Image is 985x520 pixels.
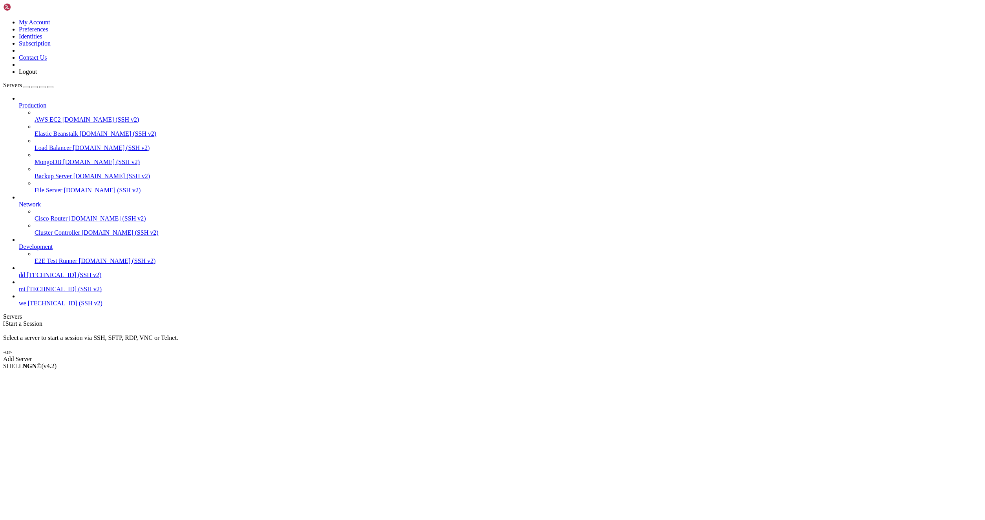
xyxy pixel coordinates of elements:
div: Select a server to start a session via SSH, SFTP, RDP, VNC or Telnet. -or- [3,327,982,356]
a: Cisco Router [DOMAIN_NAME] (SSH v2) [35,215,982,222]
span: Start a Session [5,320,42,327]
a: MongoDB [DOMAIN_NAME] (SSH v2) [35,159,982,166]
span: Development [19,243,53,250]
span: [DOMAIN_NAME] (SSH v2) [63,159,140,165]
a: Contact Us [19,54,47,61]
a: dd [TECHNICAL_ID] (SSH v2) [19,272,982,279]
a: Logout [19,68,37,75]
span: 4.2.0 [42,363,57,369]
div: Add Server [3,356,982,363]
a: Servers [3,82,53,88]
span: [DOMAIN_NAME] (SSH v2) [73,173,150,179]
span: Production [19,102,46,109]
span: Cisco Router [35,215,68,222]
span: [DOMAIN_NAME] (SSH v2) [73,144,150,151]
li: Elastic Beanstalk [DOMAIN_NAME] (SSH v2) [35,123,982,137]
span: we [19,300,26,307]
span: [DOMAIN_NAME] (SSH v2) [80,130,157,137]
span: Load Balancer [35,144,71,151]
span: Elastic Beanstalk [35,130,78,137]
span: File Server [35,187,62,193]
span: [DOMAIN_NAME] (SSH v2) [62,116,139,123]
li: we [TECHNICAL_ID] (SSH v2) [19,293,982,307]
span: E2E Test Runner [35,257,77,264]
span: [TECHNICAL_ID] (SSH v2) [27,286,102,292]
li: E2E Test Runner [DOMAIN_NAME] (SSH v2) [35,250,982,265]
span: mi [19,286,26,292]
span: [TECHNICAL_ID] (SSH v2) [27,272,101,278]
li: MongoDB [DOMAIN_NAME] (SSH v2) [35,151,982,166]
li: Network [19,194,982,236]
li: File Server [DOMAIN_NAME] (SSH v2) [35,180,982,194]
span: [DOMAIN_NAME] (SSH v2) [82,229,159,236]
span: Servers [3,82,22,88]
li: AWS EC2 [DOMAIN_NAME] (SSH v2) [35,109,982,123]
span: Cluster Controller [35,229,80,236]
a: mi [TECHNICAL_ID] (SSH v2) [19,286,982,293]
li: Development [19,236,982,265]
div: Servers [3,313,982,320]
li: Production [19,95,982,194]
span: [DOMAIN_NAME] (SSH v2) [79,257,156,264]
img: Shellngn [3,3,48,11]
li: dd [TECHNICAL_ID] (SSH v2) [19,265,982,279]
a: Backup Server [DOMAIN_NAME] (SSH v2) [35,173,982,180]
li: Cisco Router [DOMAIN_NAME] (SSH v2) [35,208,982,222]
li: mi [TECHNICAL_ID] (SSH v2) [19,279,982,293]
a: Load Balancer [DOMAIN_NAME] (SSH v2) [35,144,982,151]
li: Load Balancer [DOMAIN_NAME] (SSH v2) [35,137,982,151]
span: Network [19,201,41,208]
a: Development [19,243,982,250]
a: Elastic Beanstalk [DOMAIN_NAME] (SSH v2) [35,130,982,137]
a: Network [19,201,982,208]
a: Preferences [19,26,48,33]
a: Identities [19,33,42,40]
li: Cluster Controller [DOMAIN_NAME] (SSH v2) [35,222,982,236]
span:  [3,320,5,327]
span: dd [19,272,25,278]
li: Backup Server [DOMAIN_NAME] (SSH v2) [35,166,982,180]
a: Cluster Controller [DOMAIN_NAME] (SSH v2) [35,229,982,236]
a: AWS EC2 [DOMAIN_NAME] (SSH v2) [35,116,982,123]
span: MongoDB [35,159,61,165]
a: Production [19,102,982,109]
b: NGN [23,363,37,369]
a: Subscription [19,40,51,47]
a: we [TECHNICAL_ID] (SSH v2) [19,300,982,307]
span: Backup Server [35,173,72,179]
span: AWS EC2 [35,116,61,123]
span: SHELL © [3,363,57,369]
span: [DOMAIN_NAME] (SSH v2) [64,187,141,193]
a: File Server [DOMAIN_NAME] (SSH v2) [35,187,982,194]
span: [TECHNICAL_ID] (SSH v2) [28,300,102,307]
a: My Account [19,19,50,26]
span: [DOMAIN_NAME] (SSH v2) [69,215,146,222]
a: E2E Test Runner [DOMAIN_NAME] (SSH v2) [35,257,982,265]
